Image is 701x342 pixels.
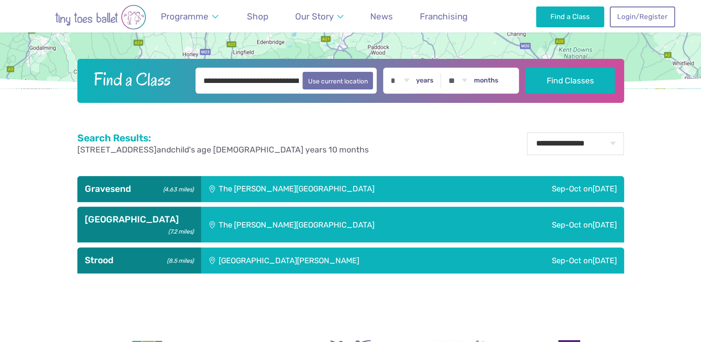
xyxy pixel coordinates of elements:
span: [DATE] [593,220,617,229]
small: (4.63 miles) [160,184,193,193]
h3: [GEOGRAPHIC_DATA] [85,214,194,225]
span: [DATE] [593,256,617,265]
div: Sep-Oct on [494,207,624,242]
a: Shop [243,6,273,27]
img: Google [2,76,33,89]
span: [STREET_ADDRESS] [77,145,157,154]
h3: Gravesend [85,184,194,195]
h3: Strood [85,255,194,266]
span: Franchising [420,11,467,22]
img: tiny toes ballet [26,5,175,30]
span: child's age [DEMOGRAPHIC_DATA] years 10 months [171,145,369,154]
span: News [370,11,393,22]
small: (8.5 miles) [164,255,193,265]
span: [DATE] [593,184,617,193]
a: Open this area in Google Maps (opens a new window) [2,76,33,89]
div: The [PERSON_NAME][GEOGRAPHIC_DATA] [201,207,495,242]
label: years [416,76,434,85]
h2: Search Results: [77,132,369,144]
button: Find Classes [525,68,615,94]
small: (7.2 miles) [165,226,193,235]
button: Use current location [303,72,373,89]
div: Sep-Oct on [494,176,624,202]
a: Programme [157,6,223,27]
span: Our Story [295,11,334,22]
span: Programme [161,11,208,22]
a: Franchising [416,6,472,27]
h2: Find a Class [86,68,189,91]
a: Our Story [291,6,347,27]
div: [GEOGRAPHIC_DATA][PERSON_NAME] [201,247,486,273]
div: Sep-Oct on [486,247,624,273]
div: The [PERSON_NAME][GEOGRAPHIC_DATA] [201,176,495,202]
a: Find a Class [536,6,604,27]
span: Shop [247,11,268,22]
label: months [474,76,499,85]
p: and [77,144,369,156]
a: News [366,6,398,27]
a: Login/Register [610,6,675,27]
